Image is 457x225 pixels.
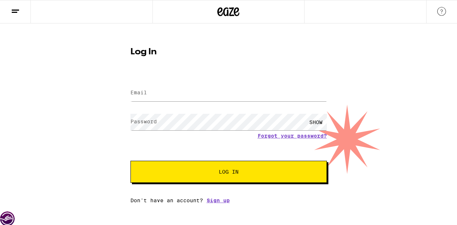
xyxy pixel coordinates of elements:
[130,85,327,101] input: Email
[219,169,239,174] span: Log In
[130,119,157,124] label: Password
[130,90,147,95] label: Email
[258,133,327,139] a: Forgot your password?
[130,161,327,183] button: Log In
[130,48,327,57] h1: Log In
[130,197,327,203] div: Don't have an account?
[207,197,230,203] a: Sign up
[305,114,327,130] div: SHOW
